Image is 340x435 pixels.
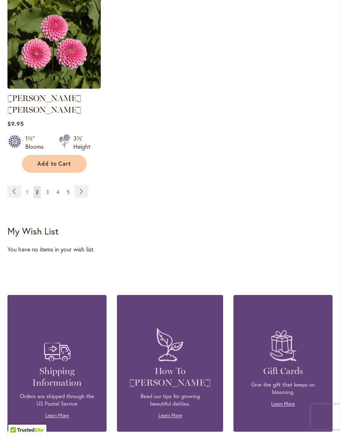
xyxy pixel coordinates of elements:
button: Add to Cart [22,155,87,173]
a: Learn More [45,412,69,418]
span: 5 [67,189,70,195]
p: Read our tips for growing beautiful dahlias. [129,393,211,408]
span: Add to Cart [37,160,71,167]
a: Learn More [271,401,295,407]
span: 2 [36,189,39,195]
div: 3½' Height [73,134,90,151]
a: 1 [24,186,30,198]
p: Orders are shipped through the US Postal Service [20,393,94,408]
div: You have no items in your wish list. [7,245,333,254]
span: 4 [56,189,59,195]
h4: Shipping Information [20,365,94,389]
span: 3 [46,189,49,195]
p: Give the gift that keeps on blooming. [246,381,320,396]
span: 1 [26,189,28,195]
a: BETTY ANNE [7,82,101,90]
h4: How To [PERSON_NAME] [129,365,211,389]
strong: My Wish List [7,225,58,237]
iframe: Launch Accessibility Center [6,406,29,429]
a: 3 [44,186,51,198]
span: $9.95 [7,120,24,128]
a: 4 [54,186,61,198]
a: 5 [65,186,72,198]
a: [PERSON_NAME] [PERSON_NAME] [7,93,81,115]
div: 1½" Blooms [25,134,49,151]
a: Learn More [158,412,182,418]
h4: Gift Cards [246,365,320,377]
